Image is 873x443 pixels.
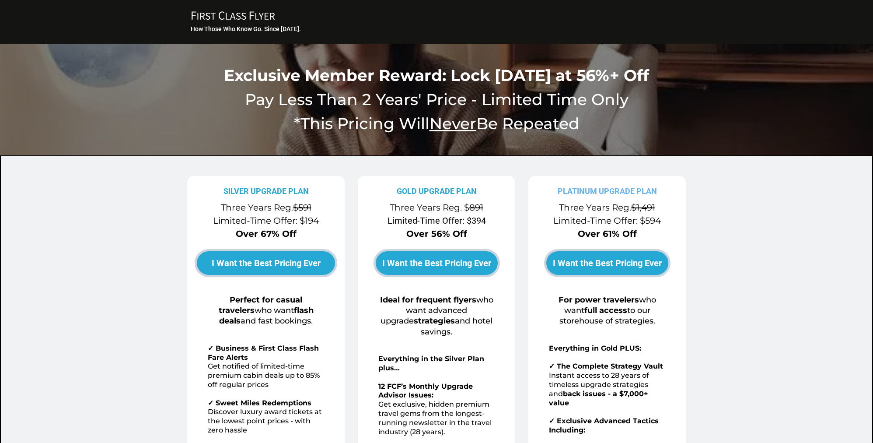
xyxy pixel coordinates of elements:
[549,371,649,398] span: Instant access to 28 years of timeless upgrade strategies and
[382,258,491,268] span: I Want the Best Pricing Ever
[236,229,297,239] span: Over 67% Off
[406,229,467,239] span: Over 56% Off
[390,202,469,213] span: Three Years Reg. $
[245,90,629,109] span: Pay Less Than 2 Years' Price - Limited Time Only
[221,202,293,213] span: Three Years Reg.
[241,316,313,326] span: and fast bookings.
[631,202,655,213] span: $1,491
[558,186,657,196] strong: PLATINUM UPGRADE PLAN
[213,215,319,226] span: Limited-Time Offer: $194
[414,316,455,326] span: strategies
[223,186,309,196] strong: SILVER UPGRADE PLAN
[549,417,659,434] span: ✓ Exclusive Advanced Tactics Including:
[208,344,319,362] span: ✓ Business & First Class Flash Fare Alerts
[195,249,337,277] a: I Want the Best Pricing Ever
[208,408,322,434] span: Discover luxury award tickets at the lowest point prices - with zero hassle
[380,295,476,305] span: Ideal for frequent flyers
[549,390,648,407] span: back issues - a $7,000+ value
[378,355,484,372] span: Everything in the Silver Plan plus…
[378,400,492,436] span: Get exclusive, hidden premium travel gems from the longest-running newsletter in the travel indus...
[549,344,641,352] span: Everything in Gold PLUS:
[559,295,639,305] span: For power travelers
[219,306,314,326] span: flash deals
[191,25,684,33] h3: How Those Who Know Go. Since [DATE].
[430,114,476,133] u: Never
[293,202,311,213] span: $591
[219,295,303,315] span: Perfect for casual travelers
[397,186,477,196] strong: GOLD UPGRADE PLAN
[208,362,320,389] span: Get notified of limited-time premium cabin deals up to 85% off regular prices
[212,258,321,268] span: I Want the Best Pricing Ever
[469,202,483,213] span: 891
[378,382,473,400] span: 12 FCF’s Monthly Upgrade Advisor Issues:
[421,316,492,336] span: and hotel savings.
[553,258,662,268] span: I Want the Best Pricing Ever
[388,201,486,227] p: Limited-Time Offer: $394
[553,215,661,226] span: Limited-Time Offer: $594
[578,229,637,239] span: Over 61% Off
[549,362,663,370] span: ✓ The Complete Strategy Vault
[255,306,294,315] span: who want
[208,399,311,407] span: ✓ Sweet Miles Redemptions
[381,295,493,326] span: who want advanced upgrade
[294,114,580,133] span: *This Pricing Will Be Repeated
[584,306,627,315] span: full access
[559,202,631,213] span: Three Years Reg.
[544,249,670,277] a: I Want the Best Pricing Ever
[559,306,655,326] span: to our storehouse of strategies.
[224,66,649,85] span: Exclusive Member Reward: Lock [DATE] at 56%+ Off
[374,249,500,277] a: I Want the Best Pricing Ever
